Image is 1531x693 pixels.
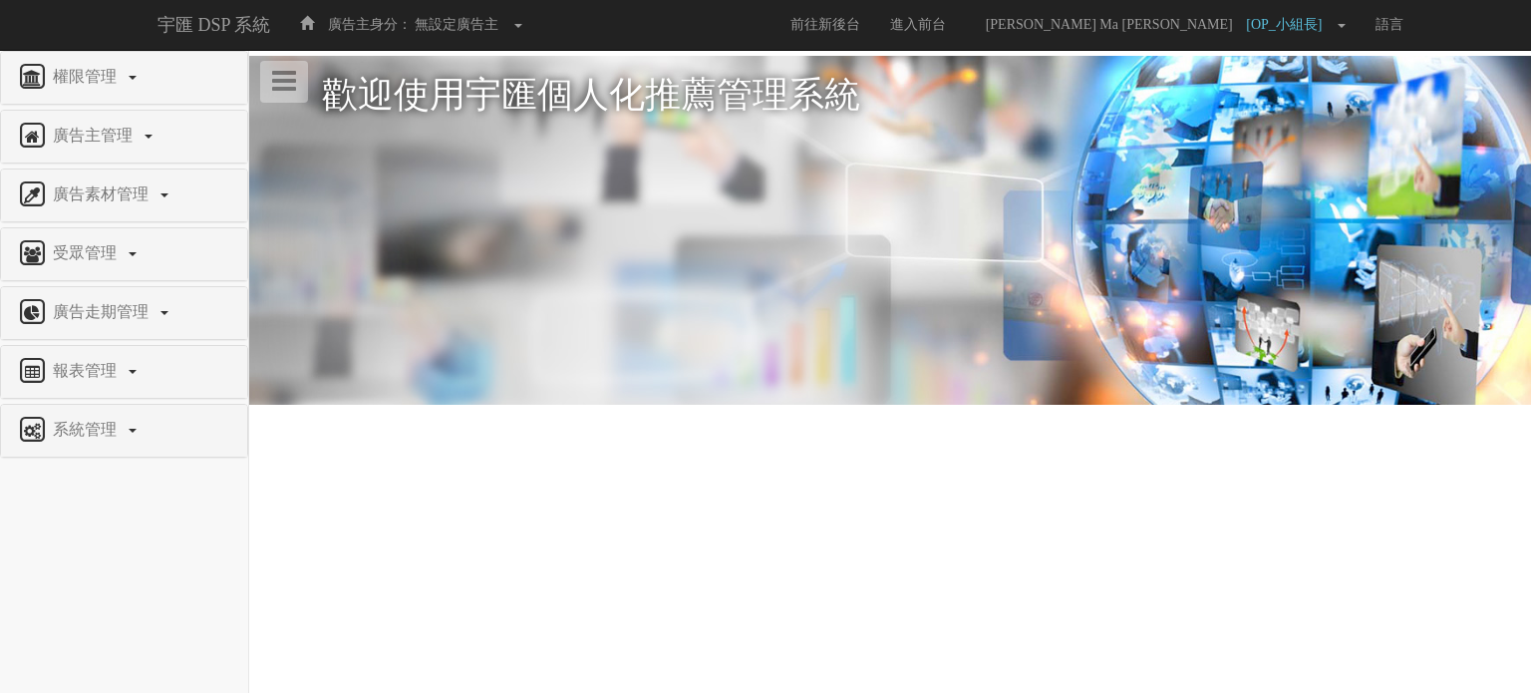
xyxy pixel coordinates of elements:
a: 受眾管理 [16,238,232,270]
span: [PERSON_NAME] Ma [PERSON_NAME] [976,17,1243,32]
span: 廣告主管理 [48,127,143,144]
span: 系統管理 [48,421,127,438]
span: 報表管理 [48,362,127,379]
a: 廣告走期管理 [16,297,232,329]
a: 廣告主管理 [16,121,232,153]
a: 權限管理 [16,62,232,94]
span: [OP_小組長] [1246,17,1332,32]
span: 廣告走期管理 [48,303,158,320]
a: 報表管理 [16,356,232,388]
span: 廣告主身分： [328,17,412,32]
span: 廣告素材管理 [48,185,158,202]
span: 受眾管理 [48,244,127,261]
span: 權限管理 [48,68,127,85]
span: 無設定廣告主 [415,17,498,32]
a: 系統管理 [16,415,232,447]
a: 廣告素材管理 [16,179,232,211]
h1: 歡迎使用宇匯個人化推薦管理系統 [322,76,1458,116]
